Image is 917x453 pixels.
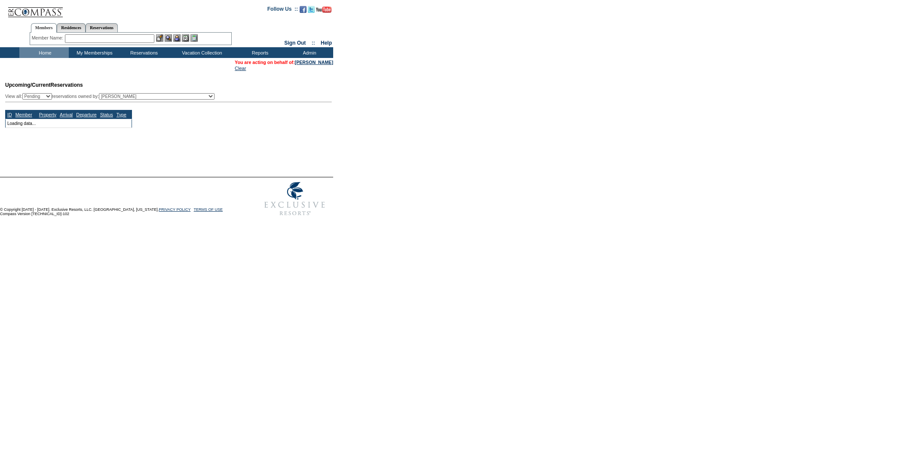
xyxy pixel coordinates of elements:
[300,9,307,14] a: Become our fan on Facebook
[194,207,223,212] a: TERMS OF USE
[32,34,65,42] div: Member Name:
[321,40,332,46] a: Help
[31,23,57,33] a: Members
[234,47,284,58] td: Reports
[15,112,32,117] a: Member
[284,40,306,46] a: Sign Out
[300,6,307,13] img: Become our fan on Facebook
[5,82,50,88] span: Upcoming/Current
[60,112,73,117] a: Arrival
[308,6,315,13] img: Follow us on Twitter
[190,34,198,42] img: b_calculator.gif
[267,5,298,15] td: Follow Us ::
[308,9,315,14] a: Follow us on Twitter
[159,207,190,212] a: PRIVACY POLICY
[316,9,331,14] a: Subscribe to our YouTube Channel
[173,34,181,42] img: Impersonate
[118,47,168,58] td: Reservations
[312,40,315,46] span: ::
[165,34,172,42] img: View
[39,112,56,117] a: Property
[256,177,333,220] img: Exclusive Resorts
[76,112,96,117] a: Departure
[69,47,118,58] td: My Memberships
[182,34,189,42] img: Reservations
[6,119,132,128] td: Loading data...
[316,6,331,13] img: Subscribe to our YouTube Channel
[295,60,333,65] a: [PERSON_NAME]
[86,23,118,32] a: Reservations
[100,112,113,117] a: Status
[57,23,86,32] a: Residences
[284,47,333,58] td: Admin
[19,47,69,58] td: Home
[235,60,333,65] span: You are acting on behalf of:
[117,112,126,117] a: Type
[7,112,12,117] a: ID
[5,93,218,100] div: View all: reservations owned by:
[168,47,234,58] td: Vacation Collection
[5,82,83,88] span: Reservations
[235,66,246,71] a: Clear
[156,34,163,42] img: b_edit.gif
